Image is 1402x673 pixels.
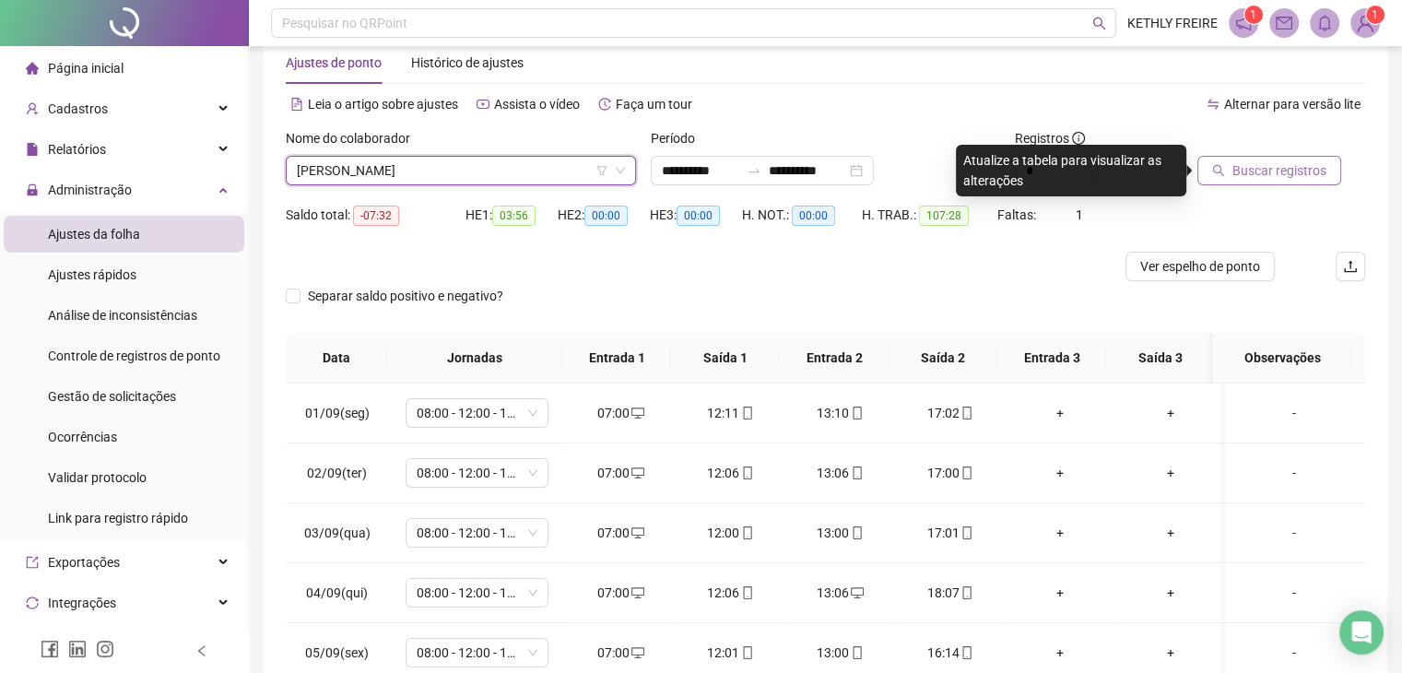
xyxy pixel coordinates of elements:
[48,389,176,404] span: Gestão de solicitações
[26,183,39,196] span: lock
[959,586,973,599] span: mobile
[742,205,862,226] div: H. NOT.:
[919,206,969,226] span: 107:28
[800,643,880,663] div: 13:00
[48,470,147,485] span: Validar protocolo
[910,463,990,483] div: 17:00
[1235,15,1252,31] span: notification
[48,142,106,157] span: Relatórios
[739,646,754,659] span: mobile
[48,308,197,323] span: Análise de inconsistências
[1213,333,1351,384] th: Observações
[48,267,136,282] span: Ajustes rápidos
[1106,333,1215,384] th: Saída 3
[580,403,660,423] div: 07:00
[1316,15,1333,31] span: bell
[630,407,644,419] span: desktop
[1339,610,1384,655] div: Open Intercom Messenger
[411,55,524,70] span: Histórico de ajustes
[286,333,387,384] th: Data
[956,145,1186,196] div: Atualize a tabela para visualizar as alterações
[417,639,537,667] span: 08:00 - 12:00 - 13:00 - 17:00
[862,205,996,226] div: H. TRAB.:
[48,227,140,242] span: Ajustes da folha
[615,165,626,176] span: down
[910,403,990,423] div: 17:02
[747,163,761,178] span: swap-right
[910,583,990,603] div: 18:07
[290,98,303,111] span: file-text
[1020,463,1101,483] div: +
[1276,15,1292,31] span: mail
[739,466,754,479] span: mobile
[800,523,880,543] div: 13:00
[417,399,537,427] span: 08:00 - 12:00 - 13:00 - 18:00
[849,646,864,659] span: mobile
[297,157,625,184] span: CLESSIO VICENTE DE SOUZA
[562,333,671,384] th: Entrada 1
[849,466,864,479] span: mobile
[997,333,1106,384] th: Entrada 3
[41,640,59,658] span: facebook
[1240,463,1349,483] div: -
[1130,643,1210,663] div: +
[800,583,880,603] div: 13:06
[580,463,660,483] div: 07:00
[1092,17,1106,30] span: search
[1232,160,1326,181] span: Buscar registros
[1207,98,1219,111] span: swap
[1244,6,1263,24] sup: 1
[1130,523,1210,543] div: +
[1197,156,1341,185] button: Buscar registros
[48,61,124,76] span: Página inicial
[26,62,39,75] span: home
[959,466,973,479] span: mobile
[477,98,489,111] span: youtube
[800,463,880,483] div: 13:06
[739,586,754,599] span: mobile
[1228,348,1337,368] span: Observações
[959,646,973,659] span: mobile
[1130,403,1210,423] div: +
[48,511,188,525] span: Link para registro rápido
[1224,97,1361,112] span: Alternar para versão lite
[690,523,771,543] div: 12:00
[26,102,39,115] span: user-add
[1250,8,1256,21] span: 1
[630,586,644,599] span: desktop
[48,430,117,444] span: Ocorrências
[494,97,580,112] span: Assista o vídeo
[48,183,132,197] span: Administração
[305,645,369,660] span: 05/09(sex)
[780,333,889,384] th: Entrada 2
[959,407,973,419] span: mobile
[800,403,880,423] div: 13:10
[1240,403,1349,423] div: -
[1020,643,1101,663] div: +
[353,206,399,226] span: -07:32
[1125,252,1275,281] button: Ver espelho de ponto
[96,640,114,658] span: instagram
[1140,256,1260,277] span: Ver espelho de ponto
[305,406,370,420] span: 01/09(seg)
[48,348,220,363] span: Controle de registros de ponto
[616,97,692,112] span: Faça um tour
[417,519,537,547] span: 08:00 - 12:00 - 13:00 - 18:00
[465,205,558,226] div: HE 1:
[584,206,628,226] span: 00:00
[48,596,116,610] span: Integrações
[1240,583,1349,603] div: -
[195,644,208,657] span: left
[671,333,780,384] th: Saída 1
[997,207,1039,222] span: Faltas:
[286,128,422,148] label: Nome do colaborador
[849,586,864,599] span: desktop
[1372,8,1378,21] span: 1
[307,466,367,480] span: 02/09(ter)
[650,205,742,226] div: HE 3:
[889,333,997,384] th: Saída 2
[1076,207,1083,222] span: 1
[1240,643,1349,663] div: -
[1072,132,1085,145] span: info-circle
[849,407,864,419] span: mobile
